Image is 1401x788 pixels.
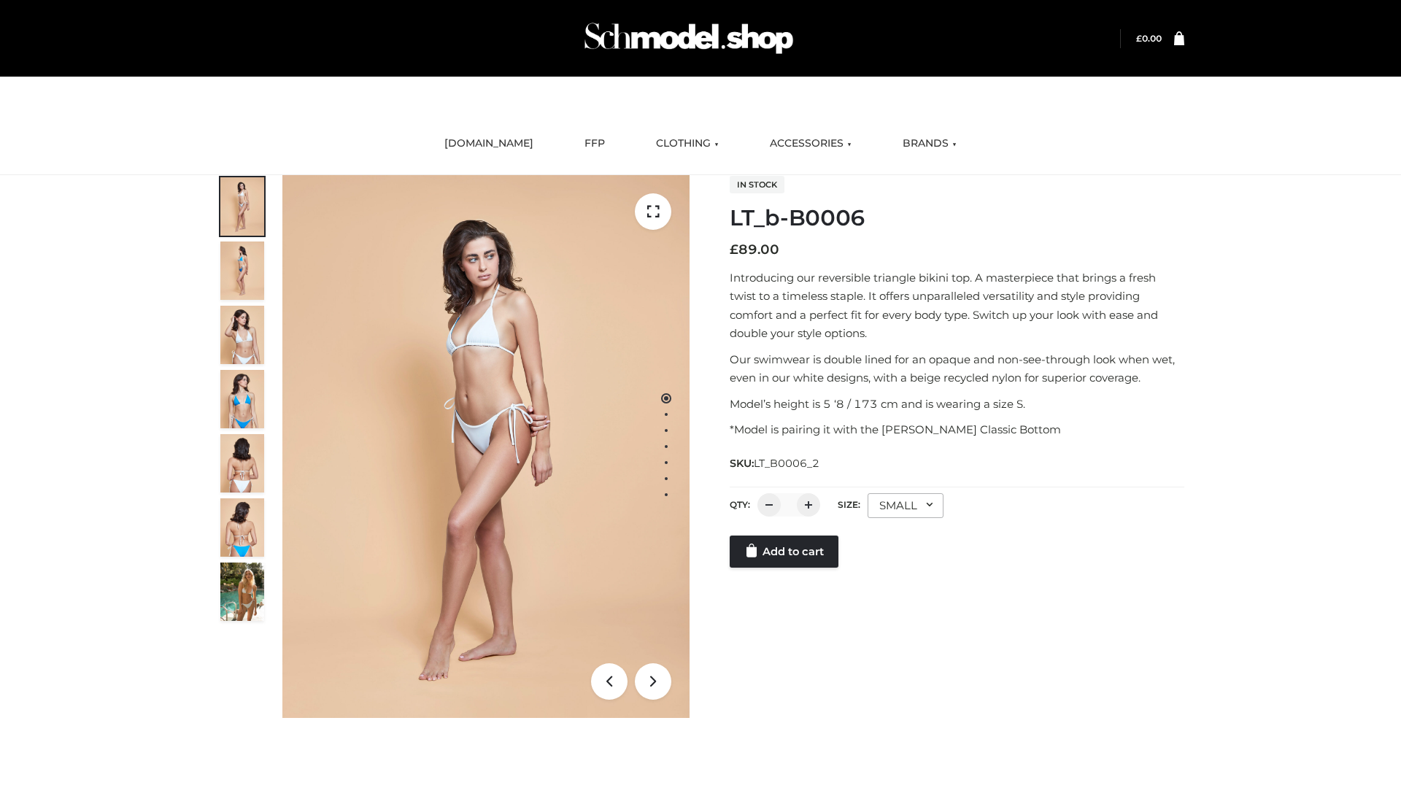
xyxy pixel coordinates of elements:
[220,242,264,300] img: ArielClassicBikiniTop_CloudNine_AzureSky_OW114ECO_2-scaled.jpg
[730,455,821,472] span: SKU:
[220,498,264,557] img: ArielClassicBikiniTop_CloudNine_AzureSky_OW114ECO_8-scaled.jpg
[730,420,1184,439] p: *Model is pairing it with the [PERSON_NAME] Classic Bottom
[574,128,616,160] a: FFP
[730,499,750,510] label: QTY:
[220,306,264,364] img: ArielClassicBikiniTop_CloudNine_AzureSky_OW114ECO_3-scaled.jpg
[1136,33,1162,44] a: £0.00
[892,128,968,160] a: BRANDS
[868,493,943,518] div: SMALL
[730,242,738,258] span: £
[645,128,730,160] a: CLOTHING
[754,457,819,470] span: LT_B0006_2
[730,350,1184,387] p: Our swimwear is double lined for an opaque and non-see-through look when wet, even in our white d...
[220,370,264,428] img: ArielClassicBikiniTop_CloudNine_AzureSky_OW114ECO_4-scaled.jpg
[220,177,264,236] img: ArielClassicBikiniTop_CloudNine_AzureSky_OW114ECO_1-scaled.jpg
[282,175,690,718] img: LT_b-B0006
[579,9,798,67] img: Schmodel Admin 964
[759,128,862,160] a: ACCESSORIES
[838,499,860,510] label: Size:
[433,128,544,160] a: [DOMAIN_NAME]
[220,563,264,621] img: Arieltop_CloudNine_AzureSky2.jpg
[730,395,1184,414] p: Model’s height is 5 ‘8 / 173 cm and is wearing a size S.
[730,242,779,258] bdi: 89.00
[730,176,784,193] span: In stock
[730,205,1184,231] h1: LT_b-B0006
[1136,33,1162,44] bdi: 0.00
[730,536,838,568] a: Add to cart
[730,269,1184,343] p: Introducing our reversible triangle bikini top. A masterpiece that brings a fresh twist to a time...
[220,434,264,492] img: ArielClassicBikiniTop_CloudNine_AzureSky_OW114ECO_7-scaled.jpg
[1136,33,1142,44] span: £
